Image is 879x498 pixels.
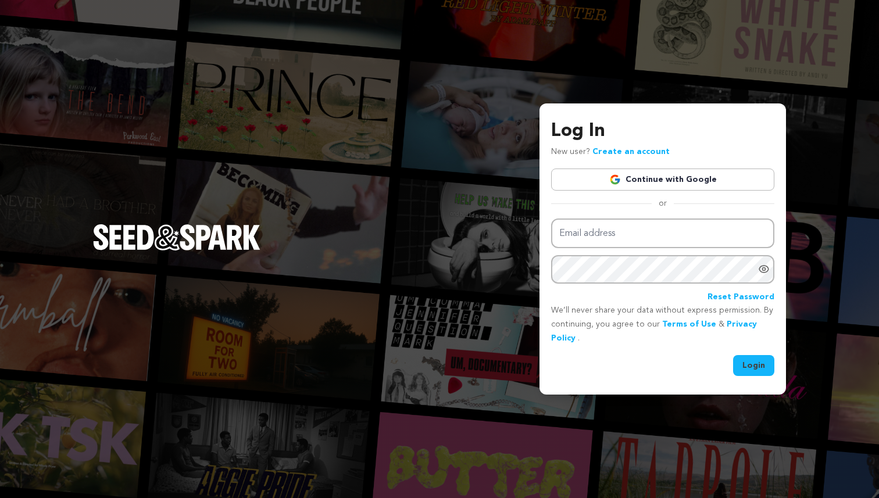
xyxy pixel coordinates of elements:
[551,145,670,159] p: New user?
[609,174,621,185] img: Google logo
[551,169,774,191] a: Continue with Google
[93,224,260,250] img: Seed&Spark Logo
[551,320,757,342] a: Privacy Policy
[551,117,774,145] h3: Log In
[551,218,774,248] input: Email address
[592,148,670,156] a: Create an account
[93,224,260,273] a: Seed&Spark Homepage
[662,320,716,328] a: Terms of Use
[551,304,774,345] p: We’ll never share your data without express permission. By continuing, you agree to our & .
[733,355,774,376] button: Login
[708,291,774,304] a: Reset Password
[652,198,674,209] span: or
[758,263,770,275] a: Show password as plain text. Warning: this will display your password on the screen.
